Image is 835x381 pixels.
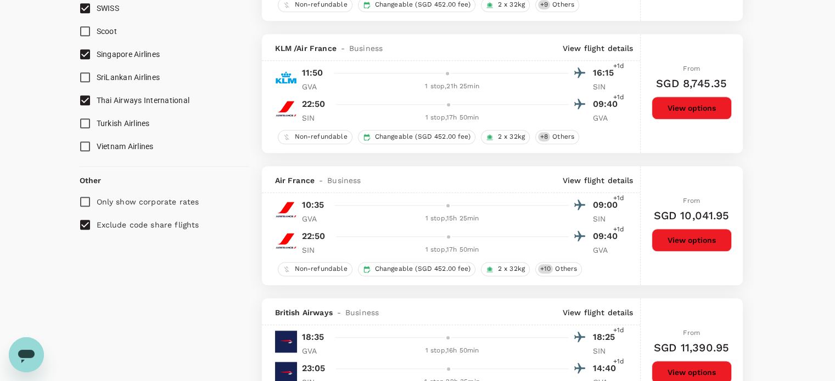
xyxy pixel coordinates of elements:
p: SIN [302,244,329,255]
img: AF [275,198,297,220]
iframe: Button to launch messaging window [9,337,44,372]
p: 09:40 [593,230,620,243]
span: 2 x 32kg [494,264,529,274]
span: Business [345,307,379,318]
p: 09:40 [593,98,620,111]
p: GVA [302,345,329,356]
p: 22:50 [302,98,326,111]
span: KLM / Air France [275,43,337,54]
div: Non-refundable [278,130,352,144]
span: Others [548,132,579,141]
p: 22:50 [302,230,326,243]
div: 1 stop , 17h 50min [336,112,569,123]
p: 09:00 [593,198,620,212]
img: AF [275,98,297,120]
p: SIN [302,112,329,123]
span: +1d [613,92,624,103]
span: Vietnam Airlines [97,142,154,151]
span: + 8 [538,132,550,141]
p: 16:15 [593,66,620,79]
span: - [315,175,327,186]
button: View options [652,229,732,252]
p: Other [80,175,102,186]
span: SWISS [97,4,119,13]
p: SIN [593,345,620,356]
div: 1 stop , 17h 50min [336,244,569,255]
div: 1 stop , 15h 25min [336,213,569,224]
span: Changeable (SGD 452.00 fee) [371,132,475,141]
img: AF [275,230,297,252]
p: GVA [593,112,620,123]
span: Changeable (SGD 452.00 fee) [371,264,475,274]
span: SriLankan Airlines [97,73,160,82]
span: Singapore Airlines [97,50,160,59]
span: +1d [613,356,624,367]
span: Others [551,264,581,274]
div: 1 stop , 16h 50min [336,345,569,356]
h6: SGD 10,041.95 [654,207,730,224]
div: 1 stop , 21h 25min [336,81,569,92]
span: +1d [613,61,624,72]
div: Changeable (SGD 452.00 fee) [358,130,475,144]
span: +1d [613,325,624,336]
span: 2 x 32kg [494,132,529,141]
img: BA [275,331,297,352]
p: GVA [302,213,329,224]
p: 11:50 [302,66,323,79]
div: +10Others [535,262,582,276]
p: 18:35 [302,331,324,344]
span: British Airways [275,307,333,318]
div: Changeable (SGD 452.00 fee) [358,262,475,276]
p: View flight details [563,43,634,54]
div: Non-refundable [278,262,352,276]
span: +1d [613,224,624,235]
p: Exclude code share flights [97,219,199,230]
span: +1d [613,193,624,204]
span: + 10 [538,264,553,274]
button: View options [652,96,732,120]
p: GVA [302,81,329,92]
p: SIN [593,213,620,224]
h6: SGD 11,390.95 [654,339,729,356]
p: View flight details [563,307,634,318]
span: Turkish Airlines [97,119,150,128]
p: 14:40 [593,362,620,375]
span: - [337,43,349,54]
span: From [683,197,700,204]
span: Scoot [97,27,117,36]
img: KL [275,66,297,88]
span: Air France [275,175,315,186]
div: 2 x 32kg [481,130,530,144]
span: From [683,65,700,72]
p: GVA [593,244,620,255]
h6: SGD 8,745.35 [656,75,727,92]
p: View flight details [563,175,634,186]
p: 23:05 [302,362,326,375]
p: 18:25 [593,331,620,344]
span: Business [349,43,383,54]
span: Non-refundable [290,264,352,274]
div: 2 x 32kg [481,262,530,276]
span: Thai Airways International [97,96,190,105]
p: SIN [593,81,620,92]
div: +8Others [535,130,579,144]
span: - [333,307,345,318]
p: 10:35 [302,198,324,212]
span: From [683,329,700,337]
span: Business [327,175,361,186]
span: Non-refundable [290,132,352,141]
p: Only show corporate rates [97,196,199,207]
